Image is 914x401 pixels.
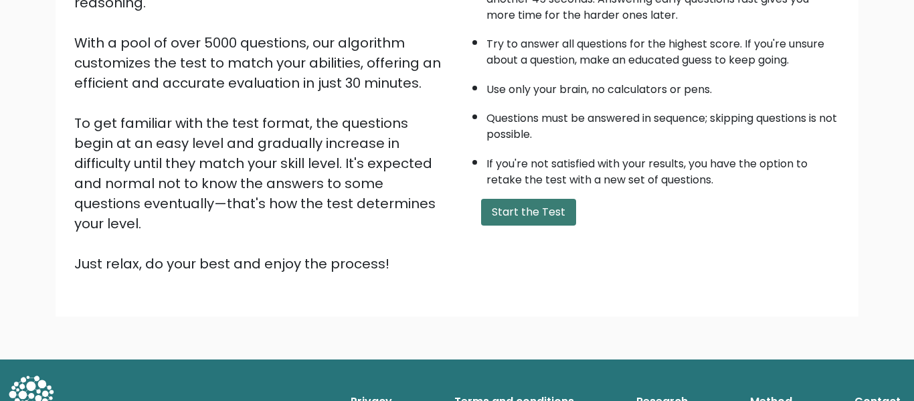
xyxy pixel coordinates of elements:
li: If you're not satisfied with your results, you have the option to retake the test with a new set ... [486,149,840,188]
li: Questions must be answered in sequence; skipping questions is not possible. [486,104,840,143]
li: Use only your brain, no calculators or pens. [486,75,840,98]
li: Try to answer all questions for the highest score. If you're unsure about a question, make an edu... [486,29,840,68]
button: Start the Test [481,199,576,226]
